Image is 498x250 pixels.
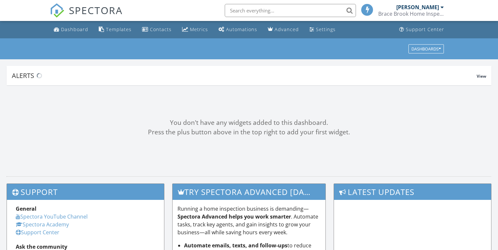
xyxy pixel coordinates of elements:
[216,24,260,36] a: Automations (Basic)
[184,242,287,249] strong: Automate emails, texts, and follow-ups
[12,71,477,80] div: Alerts
[307,24,338,36] a: Settings
[406,26,444,32] div: Support Center
[150,26,172,32] div: Contacts
[16,229,59,236] a: Support Center
[265,24,301,36] a: Advanced
[190,26,208,32] div: Metrics
[179,24,211,36] a: Metrics
[177,205,321,236] p: Running a home inspection business is demanding— . Automate tasks, track key agents, and gain ins...
[16,221,69,228] a: Spectora Academy
[69,3,123,17] span: SPECTORA
[96,24,134,36] a: Templates
[225,4,356,17] input: Search everything...
[51,24,91,36] a: Dashboard
[397,24,447,36] a: Support Center
[7,118,491,127] div: You don't have any widgets added to this dashboard.
[139,24,174,36] a: Contacts
[106,26,132,32] div: Templates
[477,73,486,79] span: View
[408,44,444,53] button: Dashboards
[7,127,491,137] div: Press the plus button above in the top right to add your first widget.
[7,184,164,200] h3: Support
[16,205,36,212] strong: General
[316,26,336,32] div: Settings
[173,184,326,200] h3: Try spectora advanced [DATE]
[411,47,441,51] div: Dashboards
[275,26,299,32] div: Advanced
[396,4,439,10] div: [PERSON_NAME]
[378,10,444,17] div: Brace Brook Home Inspections LLC.
[50,3,64,18] img: The Best Home Inspection Software - Spectora
[16,213,88,220] a: Spectora YouTube Channel
[61,26,88,32] div: Dashboard
[334,184,491,200] h3: Latest Updates
[226,26,257,32] div: Automations
[177,213,291,220] strong: Spectora Advanced helps you work smarter
[50,9,123,23] a: SPECTORA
